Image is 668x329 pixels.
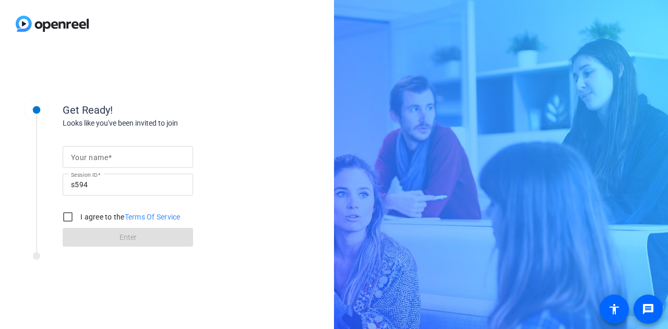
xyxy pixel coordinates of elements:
mat-label: Your name [71,153,108,162]
a: Terms Of Service [125,213,181,221]
div: Get Ready! [63,102,271,118]
mat-icon: message [642,303,654,315]
mat-label: Session ID [71,172,98,178]
mat-icon: accessibility [608,303,621,315]
label: I agree to the [78,212,181,222]
div: Looks like you've been invited to join [63,118,271,129]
